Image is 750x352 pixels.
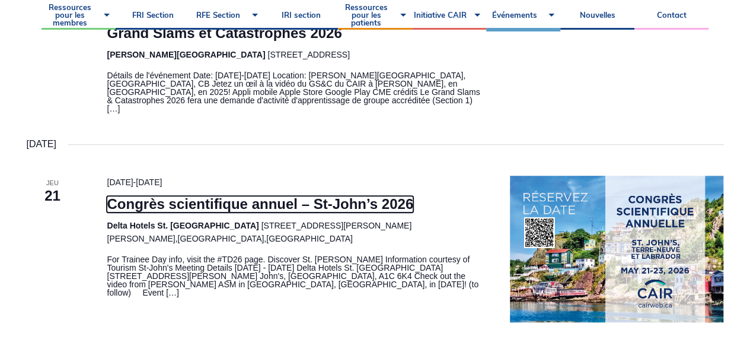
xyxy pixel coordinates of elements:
span: [STREET_ADDRESS] [267,50,349,59]
span: [PERSON_NAME][GEOGRAPHIC_DATA] [107,50,265,59]
span: 21 [27,186,79,206]
img: Screenshot 2025-07-22 121511 [510,176,723,322]
span: [DATE] [136,177,162,187]
span: Delta Hotels St. [GEOGRAPHIC_DATA] [107,221,258,230]
a: Congrès scientifique annuel – St-John’s 2026 [107,196,413,213]
time: [DATE] [27,137,56,152]
a: Grand Slams et Catastrophes 2026 [107,25,342,42]
span: Jeu [27,178,79,188]
p: Détails de l'événement Date: [DATE]-[DATE] Location: [PERSON_NAME][GEOGRAPHIC_DATA], [GEOGRAPHIC_... [107,71,481,113]
p: For Trainee Day info, visit the #TD26 page. Discover St. [PERSON_NAME] Information courtesy of To... [107,255,481,297]
span: [DATE] [107,177,133,187]
time: - [107,177,162,187]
